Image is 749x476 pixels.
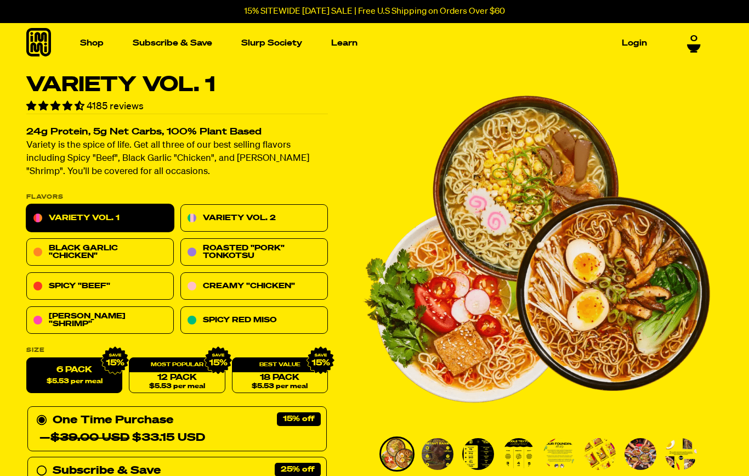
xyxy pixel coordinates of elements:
[582,436,617,472] li: Go to slide 6
[232,358,328,394] a: 18 Pack$5.53 per meal
[362,436,711,472] div: PDP main carousel thumbnails
[26,307,174,334] a: [PERSON_NAME] "Shrimp"
[362,75,711,423] img: Variety Vol. 1
[381,438,413,470] img: Variety Vol. 1
[420,436,455,472] li: Go to slide 2
[422,438,453,470] img: Variety Vol. 1
[237,35,307,52] a: Slurp Society
[149,383,205,390] span: $5.53 per meal
[50,433,129,444] del: $39.00 USD
[625,438,656,470] img: Variety Vol. 1
[503,438,535,470] img: Variety Vol. 1
[26,102,87,111] span: 4.55 stars
[327,35,362,52] a: Learn
[542,436,577,472] li: Go to slide 5
[252,383,308,390] span: $5.53 per meal
[26,273,174,300] a: Spicy "Beef"
[461,436,496,472] li: Go to slide 3
[543,438,575,470] img: Variety Vol. 1
[362,75,711,423] li: 1 of 8
[39,429,205,447] div: — $33.15 USD
[462,438,494,470] img: Variety Vol. 1
[26,348,328,354] label: Size
[26,194,328,200] p: Flavors
[128,35,217,52] a: Subscribe & Save
[307,346,335,375] img: IMG_9632.png
[180,307,328,334] a: Spicy Red Miso
[26,75,328,96] h1: Variety Vol. 1
[623,436,658,472] li: Go to slide 7
[203,346,232,375] img: IMG_9632.png
[584,438,616,470] img: Variety Vol. 1
[379,436,415,472] li: Go to slide 1
[687,34,701,53] a: 0
[690,34,697,44] span: 0
[26,358,122,394] label: 6 Pack
[665,438,697,470] img: Variety Vol. 1
[180,239,328,266] a: Roasted "Pork" Tonkotsu
[244,7,505,16] p: 15% SITEWIDE [DATE] SALE | Free U.S Shipping on Orders Over $60
[26,239,174,266] a: Black Garlic "Chicken"
[76,35,108,52] a: Shop
[47,378,103,385] span: $5.53 per meal
[36,412,318,447] div: One Time Purchase
[129,358,225,394] a: 12 Pack$5.53 per meal
[362,75,711,423] div: PDP main carousel
[180,205,328,232] a: Variety Vol. 2
[663,436,699,472] li: Go to slide 8
[87,102,144,111] span: 4185 reviews
[180,273,328,300] a: Creamy "Chicken"
[501,436,536,472] li: Go to slide 4
[26,139,328,179] p: Variety is the spice of life. Get all three of our best selling flavors including Spicy "Beef", B...
[101,346,129,375] img: IMG_9632.png
[617,35,651,52] a: Login
[76,23,651,63] nav: Main navigation
[26,205,174,232] a: Variety Vol. 1
[26,128,328,137] h2: 24g Protein, 5g Net Carbs, 100% Plant Based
